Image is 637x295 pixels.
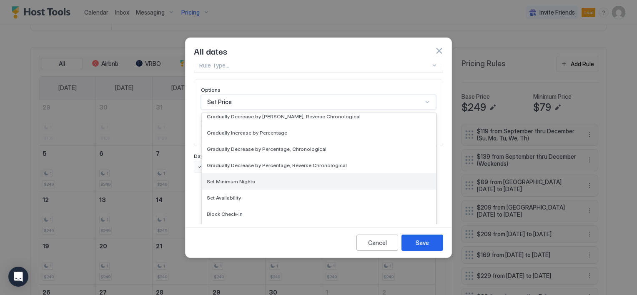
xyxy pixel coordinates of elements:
span: All dates [194,45,227,57]
button: Cancel [356,235,398,251]
div: Cancel [368,238,387,247]
div: Rule Type... [199,62,431,69]
span: Amount [201,116,220,122]
span: Gradually Decrease by Percentage, Chronological [207,146,326,152]
span: Options [201,87,221,93]
span: Gradually Increase by Percentage [207,130,287,136]
div: Open Intercom Messenger [8,267,28,287]
span: Days of the week [194,153,234,159]
div: Save [416,238,429,247]
span: Set Availability [207,195,241,201]
button: Save [401,235,443,251]
span: Gradually Decrease by Percentage, Reverse Chronological [207,162,347,168]
span: Block Check-in [207,211,243,217]
span: Gradually Decrease by [PERSON_NAME], Reverse Chronological [207,113,361,120]
span: Set Minimum Nights [207,178,255,185]
span: Set Price [207,98,232,106]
